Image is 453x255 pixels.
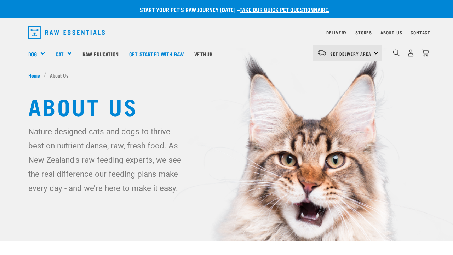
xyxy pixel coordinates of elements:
img: van-moving.png [317,50,327,56]
a: Stores [355,31,372,34]
a: Get started with Raw [124,40,189,68]
a: Vethub [189,40,218,68]
a: take our quick pet questionnaire. [240,8,329,11]
a: Dog [28,50,37,58]
img: user.png [407,49,414,57]
span: Set Delivery Area [330,52,371,55]
a: Home [28,72,44,79]
a: Cat [56,50,64,58]
nav: dropdown navigation [23,23,430,41]
span: Home [28,72,40,79]
img: home-icon-1@2x.png [393,49,400,56]
a: Raw Education [77,40,124,68]
img: home-icon@2x.png [422,49,429,57]
img: Raw Essentials Logo [28,26,105,39]
nav: breadcrumbs [28,72,425,79]
a: About Us [380,31,402,34]
a: Contact [411,31,430,34]
h1: About Us [28,93,425,119]
a: Delivery [326,31,347,34]
p: Nature designed cats and dogs to thrive best on nutrient dense, raw, fresh food. As New Zealand's... [28,124,187,195]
